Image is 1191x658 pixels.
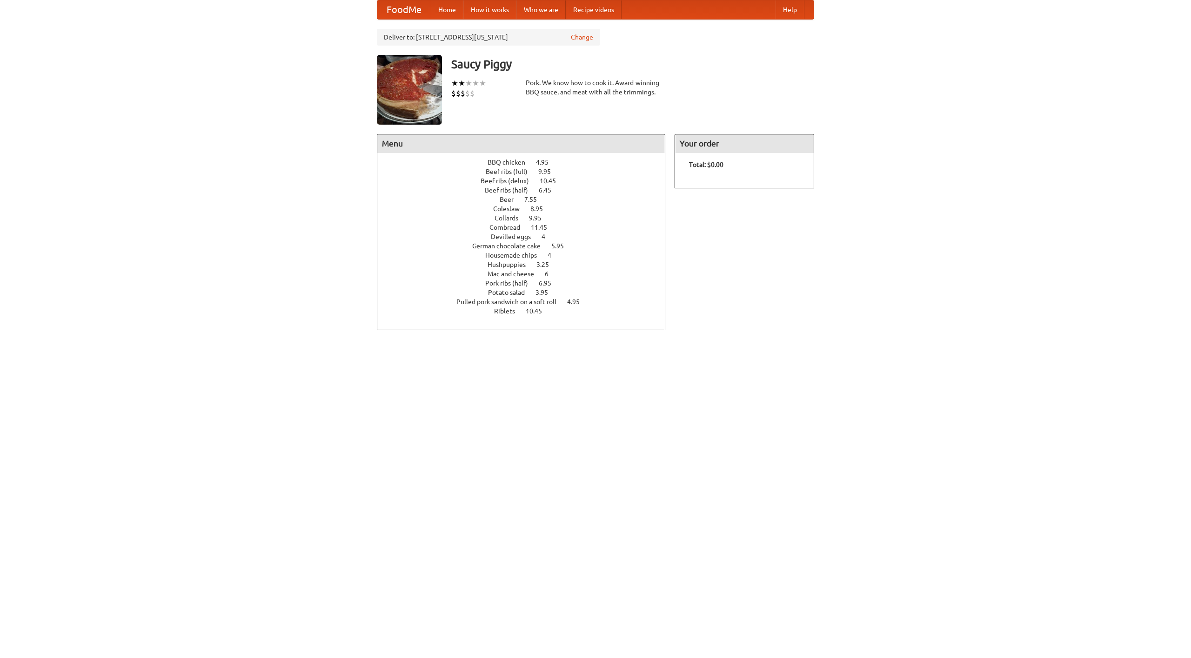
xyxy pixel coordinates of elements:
a: Riblets 10.45 [494,307,559,315]
a: Housemade chips 4 [485,252,569,259]
span: 4 [542,233,555,240]
span: 6 [545,270,558,278]
li: $ [456,88,461,99]
a: Devilled eggs 4 [491,233,562,240]
span: 9.95 [538,168,560,175]
li: ★ [472,78,479,88]
a: Home [431,0,463,19]
span: 10.45 [526,307,551,315]
a: Beef ribs (half) 6.45 [485,186,569,194]
span: 8.95 [530,205,552,213]
span: Cornbread [489,224,529,231]
a: Collards 9.95 [495,214,559,222]
a: Beer 7.55 [500,196,554,203]
span: 5.95 [551,242,573,250]
li: ★ [458,78,465,88]
a: Coleslaw 8.95 [493,205,560,213]
li: $ [470,88,475,99]
img: angular.jpg [377,55,442,125]
span: Potato salad [488,289,534,296]
li: $ [465,88,470,99]
span: Beef ribs (full) [486,168,537,175]
span: BBQ chicken [488,159,535,166]
a: Pulled pork sandwich on a soft roll 4.95 [456,298,597,306]
span: 6.45 [539,186,561,194]
span: Pulled pork sandwich on a soft roll [456,298,566,306]
span: Devilled eggs [491,233,540,240]
div: Pork. We know how to cook it. Award-winning BBQ sauce, and meat with all the trimmings. [526,78,665,97]
h3: Saucy Piggy [451,55,814,73]
a: Cornbread 11.45 [489,224,564,231]
span: 9.95 [529,214,551,222]
span: Collards [495,214,528,222]
b: Total: $0.00 [689,161,723,168]
span: Riblets [494,307,524,315]
span: Mac and cheese [488,270,543,278]
li: ★ [465,78,472,88]
a: FoodMe [377,0,431,19]
h4: Menu [377,134,665,153]
span: Beef ribs (delux) [481,177,538,185]
span: 4 [548,252,561,259]
li: $ [461,88,465,99]
a: German chocolate cake 5.95 [472,242,581,250]
a: Beef ribs (delux) 10.45 [481,177,573,185]
a: Beef ribs (full) 9.95 [486,168,568,175]
span: Coleslaw [493,205,529,213]
span: 3.95 [535,289,557,296]
a: Pork ribs (half) 6.95 [485,279,569,287]
a: How it works [463,0,516,19]
a: Hushpuppies 3.25 [488,261,566,268]
h4: Your order [675,134,814,153]
span: 4.95 [536,159,558,166]
li: ★ [479,78,486,88]
span: 10.45 [540,177,565,185]
span: Hushpuppies [488,261,535,268]
span: 3.25 [536,261,558,268]
span: Pork ribs (half) [485,279,537,287]
a: BBQ chicken 4.95 [488,159,566,166]
span: Beef ribs (half) [485,186,537,194]
span: 4.95 [567,298,589,306]
span: German chocolate cake [472,242,550,250]
span: Beer [500,196,523,203]
a: Change [571,33,593,42]
li: ★ [451,78,458,88]
a: Help [776,0,804,19]
div: Deliver to: [STREET_ADDRESS][US_STATE] [377,29,600,46]
span: 7.55 [524,196,546,203]
a: Mac and cheese 6 [488,270,566,278]
span: 6.95 [539,279,561,287]
a: Potato salad 3.95 [488,289,565,296]
a: Who we are [516,0,566,19]
li: $ [451,88,456,99]
a: Recipe videos [566,0,622,19]
span: 11.45 [531,224,556,231]
span: Housemade chips [485,252,546,259]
